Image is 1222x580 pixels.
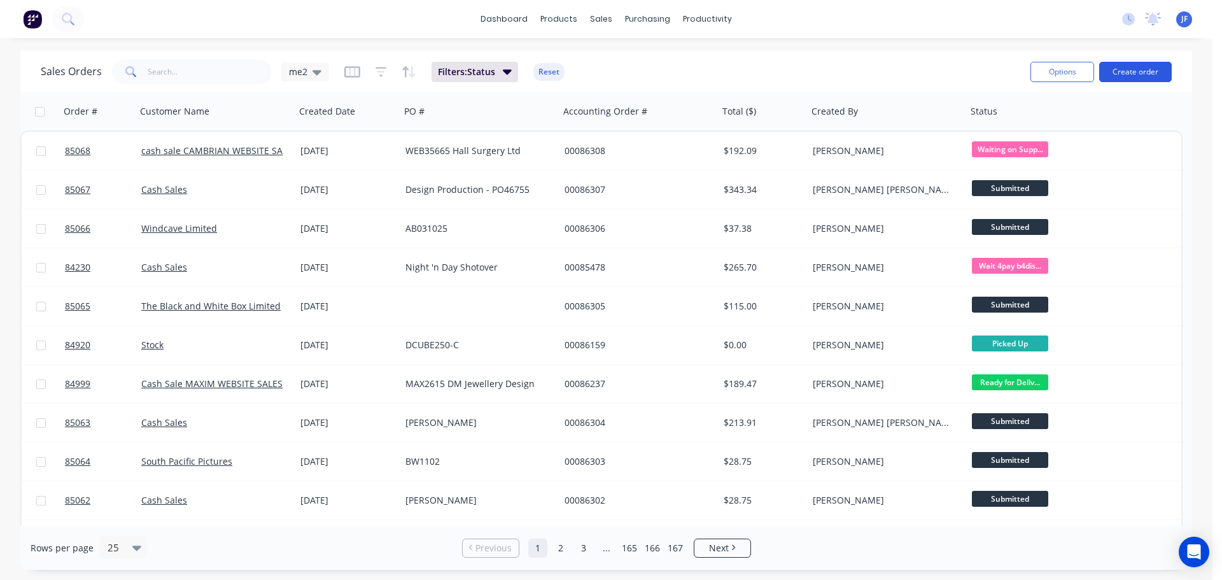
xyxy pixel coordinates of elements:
a: Cash Sales [141,494,187,506]
a: Page 2 [551,539,570,558]
div: products [534,10,584,29]
a: 85067 [65,171,141,209]
div: MAX2615 DM Jewellery Design [405,378,547,390]
span: 84230 [65,261,90,274]
a: 84999 [65,365,141,403]
div: Created Date [299,105,355,118]
a: 85065 [65,287,141,325]
h1: Sales Orders [41,66,102,78]
div: [DATE] [300,494,395,507]
div: Open Intercom Messenger [1179,537,1209,567]
div: [PERSON_NAME] [813,145,954,157]
div: 00086302 [565,494,706,507]
div: 00086308 [565,145,706,157]
div: 00086307 [565,183,706,196]
span: Ready for Deliv... [972,374,1048,390]
a: 85063 [65,404,141,442]
div: Order # [64,105,97,118]
span: JF [1181,13,1188,25]
div: Design Production - PO46755 [405,183,547,196]
div: $0.00 [724,339,799,351]
a: 85068 [65,132,141,170]
span: Submitted [972,219,1048,235]
a: Cash Sales [141,416,187,428]
a: 85066 [65,209,141,248]
div: $265.70 [724,261,799,274]
span: 85064 [65,455,90,468]
div: 00086237 [565,378,706,390]
input: Search... [148,59,272,85]
a: 85061 [65,520,141,558]
div: [DATE] [300,300,395,313]
span: Filters: Status [438,66,495,78]
div: [PERSON_NAME] [PERSON_NAME] [813,416,954,429]
div: [PERSON_NAME] [813,222,954,235]
div: sales [584,10,619,29]
span: 85062 [65,494,90,507]
div: [PERSON_NAME] [813,455,954,468]
a: Cash Sales [141,183,187,195]
div: 00086303 [565,455,706,468]
img: Factory [23,10,42,29]
div: [PERSON_NAME] [PERSON_NAME] [813,183,954,196]
div: [PERSON_NAME] [813,378,954,390]
span: Submitted [972,413,1048,429]
span: Submitted [972,180,1048,196]
div: BW1102 [405,455,547,468]
a: Page 3 [574,539,593,558]
div: 00085478 [565,261,706,274]
span: 85063 [65,416,90,429]
span: 84999 [65,378,90,390]
a: 84920 [65,326,141,364]
div: [PERSON_NAME] [813,300,954,313]
div: [DATE] [300,378,395,390]
div: [PERSON_NAME] [813,339,954,351]
div: $37.38 [724,222,799,235]
a: 85062 [65,481,141,520]
button: Options [1030,62,1094,82]
a: 85064 [65,442,141,481]
a: Cash Sale MAXIM WEBSITE SALES [141,378,283,390]
span: 85068 [65,145,90,157]
div: [DATE] [300,222,395,235]
span: Submitted [972,297,1048,313]
button: Filters:Status [432,62,518,82]
div: Accounting Order # [563,105,647,118]
div: $28.75 [724,455,799,468]
span: Waiting on Supp... [972,141,1048,157]
a: Page 1 is your current page [528,539,547,558]
span: me2 [289,65,307,78]
a: dashboard [474,10,534,29]
div: 00086306 [565,222,706,235]
div: 00086304 [565,416,706,429]
div: $213.91 [724,416,799,429]
a: Cash Sales [141,261,187,273]
span: Previous [475,542,512,555]
div: [DATE] [300,145,395,157]
a: Previous page [463,542,519,555]
div: 00086305 [565,300,706,313]
div: [DATE] [300,261,395,274]
span: Submitted [972,491,1048,507]
span: 85067 [65,183,90,196]
a: Stock [141,339,164,351]
div: [PERSON_NAME] [813,261,954,274]
div: PO # [404,105,425,118]
a: Windcave Limited [141,222,217,234]
div: purchasing [619,10,677,29]
div: $115.00 [724,300,799,313]
span: 85065 [65,300,90,313]
div: Customer Name [140,105,209,118]
div: [DATE] [300,455,395,468]
div: [DATE] [300,416,395,429]
div: DCUBE250-C [405,339,547,351]
div: 00086159 [565,339,706,351]
div: productivity [677,10,738,29]
a: Page 167 [666,539,685,558]
a: The Black and White Box Limited [141,300,281,312]
a: Next page [694,542,750,555]
div: WEB35665 Hall Surgery Ltd [405,145,547,157]
div: [DATE] [300,183,395,196]
div: AB031025 [405,222,547,235]
a: 84230 [65,248,141,286]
